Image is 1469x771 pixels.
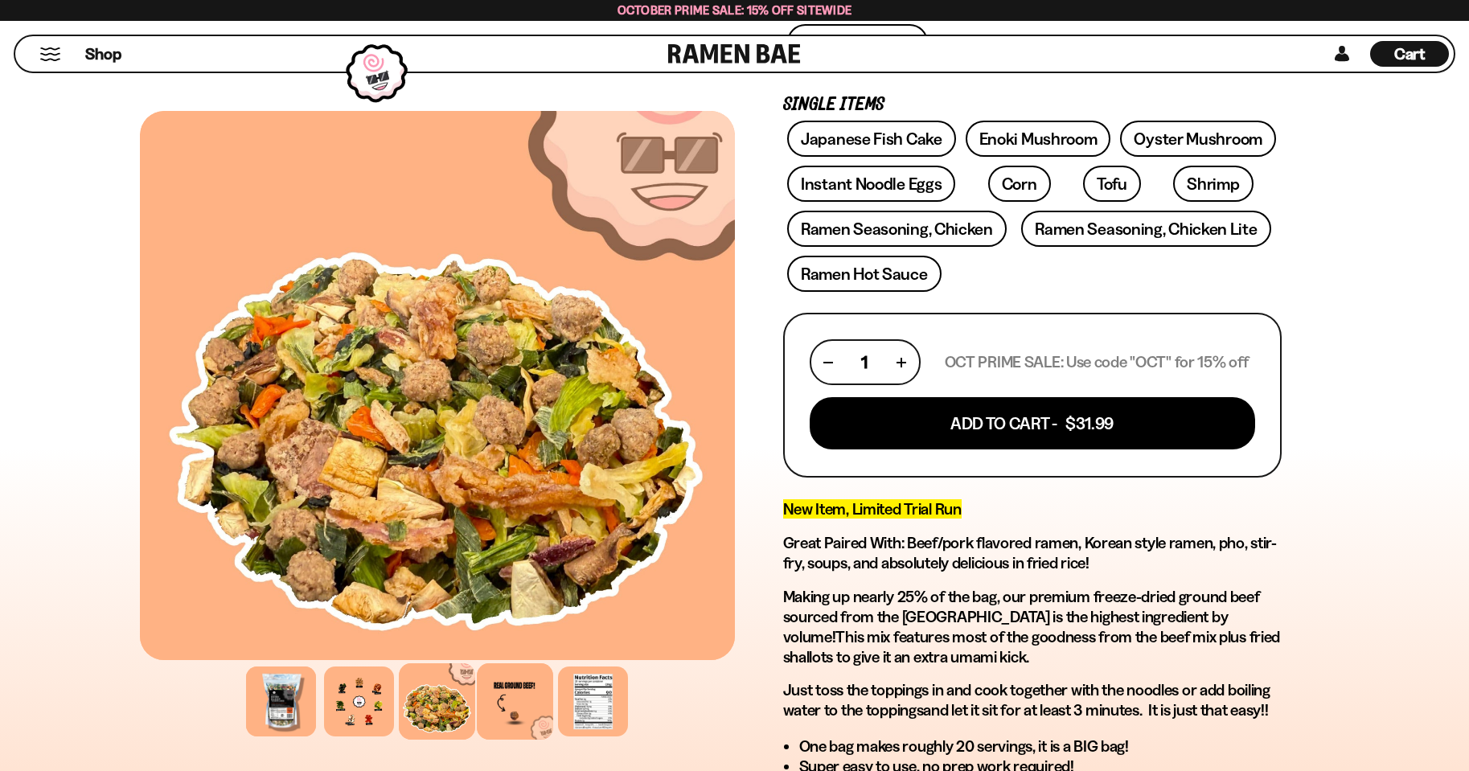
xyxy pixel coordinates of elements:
[783,627,1281,666] span: This mix features most of the goodness from the beef mix plus fried shallots to give it an extra ...
[1021,211,1270,247] a: Ramen Seasoning, Chicken Lite
[1120,121,1276,157] a: Oyster Mushroom
[39,47,61,61] button: Mobile Menu Trigger
[799,736,1282,757] li: One bag makes roughly 20 servings, it is a BIG bag!
[783,499,962,519] span: New Item, Limited Trial Run
[988,166,1051,202] a: Corn
[618,2,852,18] span: October Prime Sale: 15% off Sitewide
[945,352,1249,372] p: OCT PRIME SALE: Use code "OCT" for 15% off
[783,533,1282,573] h2: Great Paired With: Beef/pork flavored ramen, Korean style ramen, pho, stir-fry, soups, and absolu...
[783,587,1282,667] p: Making up nearly 25% of the bag, our premium freeze-dried ground beef sourced from the [GEOGRAPHI...
[810,397,1255,449] button: Add To Cart - $31.99
[85,43,121,65] span: Shop
[85,41,121,67] a: Shop
[787,256,942,292] a: Ramen Hot Sauce
[783,680,1282,720] p: Just and let it sit for at least 3 minutes. It is just that easy!!
[1083,166,1141,202] a: Tofu
[966,121,1111,157] a: Enoki Mushroom
[787,166,955,202] a: Instant Noodle Eggs
[1394,44,1426,64] span: Cart
[1370,36,1449,72] div: Cart
[783,680,1270,720] span: toss the toppings in and cook together with the noodles or add boiling water to the toppings
[787,211,1007,247] a: Ramen Seasoning, Chicken
[787,121,956,157] a: Japanese Fish Cake
[861,352,868,372] span: 1
[1173,166,1253,202] a: Shrimp
[783,97,1282,113] p: Single Items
